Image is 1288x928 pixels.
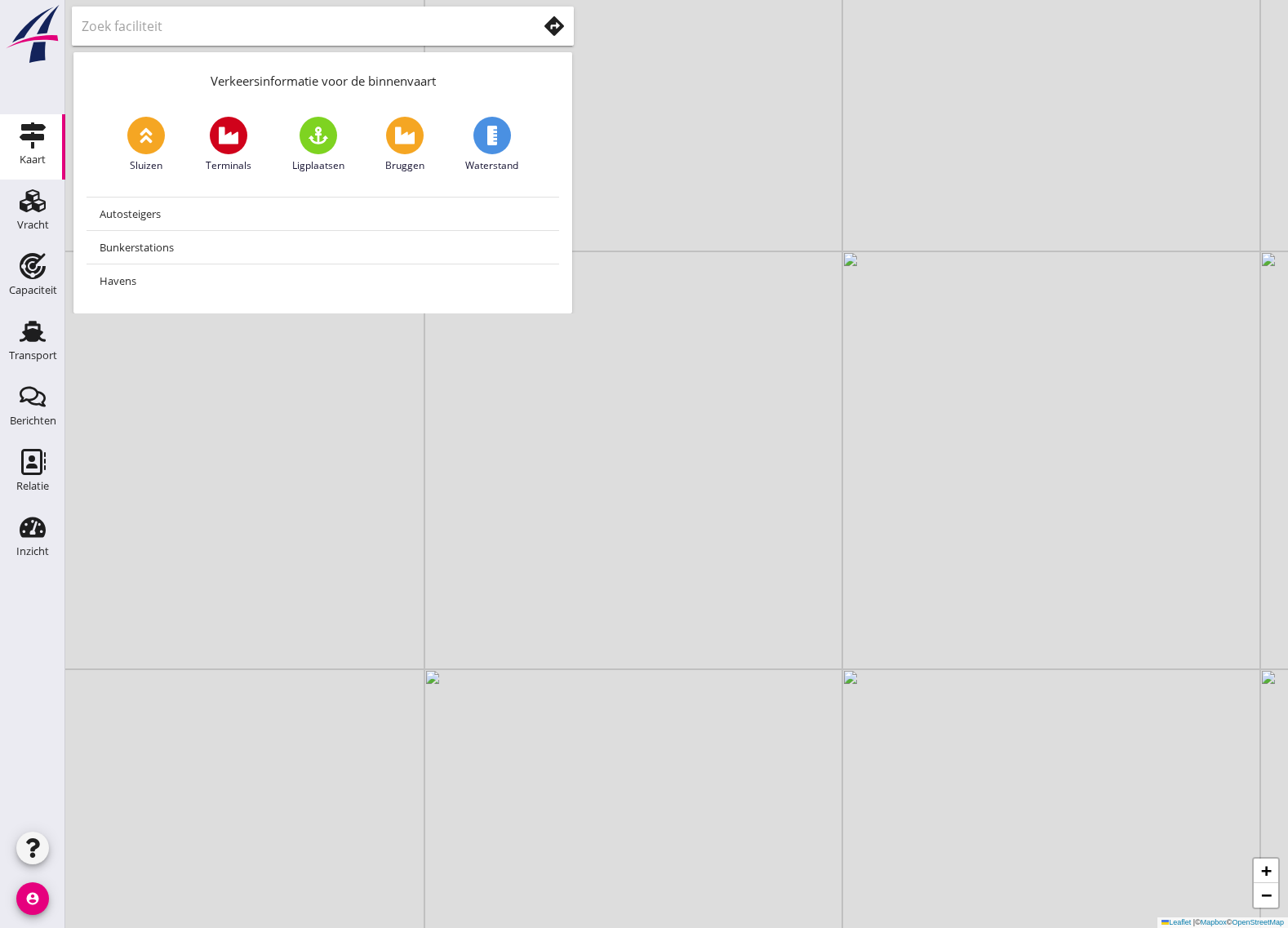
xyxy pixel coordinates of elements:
a: Ligplaatsen [292,117,344,173]
a: Bruggen [385,117,424,173]
a: Zoom in [1254,859,1278,883]
a: Zoom out [1254,883,1278,908]
div: Inzicht [16,546,49,557]
img: logo-small.a267ee39.svg [3,4,62,64]
a: Sluizen [127,117,165,173]
div: Verkeersinformatie voor de binnenvaart [73,52,572,104]
span: + [1261,860,1272,881]
span: Terminals [206,158,251,173]
div: © © [1157,917,1288,928]
a: Mapbox [1201,918,1227,926]
input: Zoek faciliteit [82,13,514,39]
i: account_circle [16,882,49,915]
div: Bunkerstations [100,238,546,257]
div: Autosteigers [100,204,546,224]
span: Sluizen [130,158,162,173]
div: Vracht [17,220,49,230]
div: Kaart [20,154,46,165]
div: Berichten [10,415,56,426]
span: | [1193,918,1195,926]
div: Havens [100,271,546,291]
a: Waterstand [465,117,518,173]
span: Bruggen [385,158,424,173]
div: Capaciteit [9,285,57,295]
a: Terminals [206,117,251,173]
a: OpenStreetMap [1232,918,1284,926]
span: Waterstand [465,158,518,173]
span: Ligplaatsen [292,158,344,173]
a: Leaflet [1161,918,1191,926]
div: Relatie [16,481,49,491]
div: Transport [9,350,57,361]
span: − [1261,885,1272,905]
